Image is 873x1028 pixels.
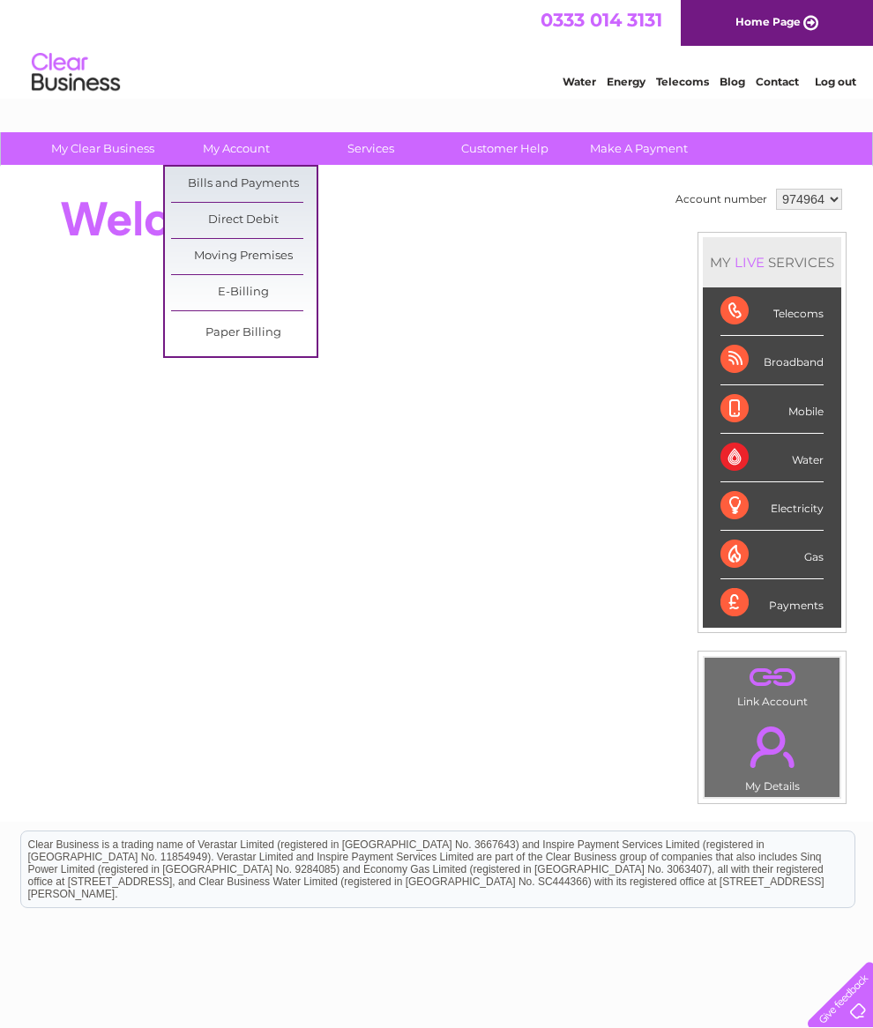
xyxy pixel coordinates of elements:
[720,482,824,531] div: Electricity
[656,75,709,88] a: Telecoms
[171,275,317,310] a: E-Billing
[704,711,840,798] td: My Details
[566,132,712,165] a: Make A Payment
[171,167,317,202] a: Bills and Payments
[815,75,856,88] a: Log out
[704,657,840,712] td: Link Account
[756,75,799,88] a: Contact
[171,203,317,238] a: Direct Debit
[298,132,444,165] a: Services
[164,132,310,165] a: My Account
[720,287,824,336] div: Telecoms
[720,531,824,579] div: Gas
[731,254,768,271] div: LIVE
[709,662,835,693] a: .
[171,239,317,274] a: Moving Premises
[709,716,835,778] a: .
[30,132,175,165] a: My Clear Business
[720,579,824,627] div: Payments
[432,132,578,165] a: Customer Help
[21,10,854,86] div: Clear Business is a trading name of Verastar Limited (registered in [GEOGRAPHIC_DATA] No. 3667643...
[720,434,824,482] div: Water
[720,75,745,88] a: Blog
[541,9,662,31] a: 0333 014 3131
[720,336,824,384] div: Broadband
[703,237,841,287] div: MY SERVICES
[563,75,596,88] a: Water
[607,75,645,88] a: Energy
[31,46,121,100] img: logo.png
[171,316,317,351] a: Paper Billing
[720,385,824,434] div: Mobile
[671,184,772,214] td: Account number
